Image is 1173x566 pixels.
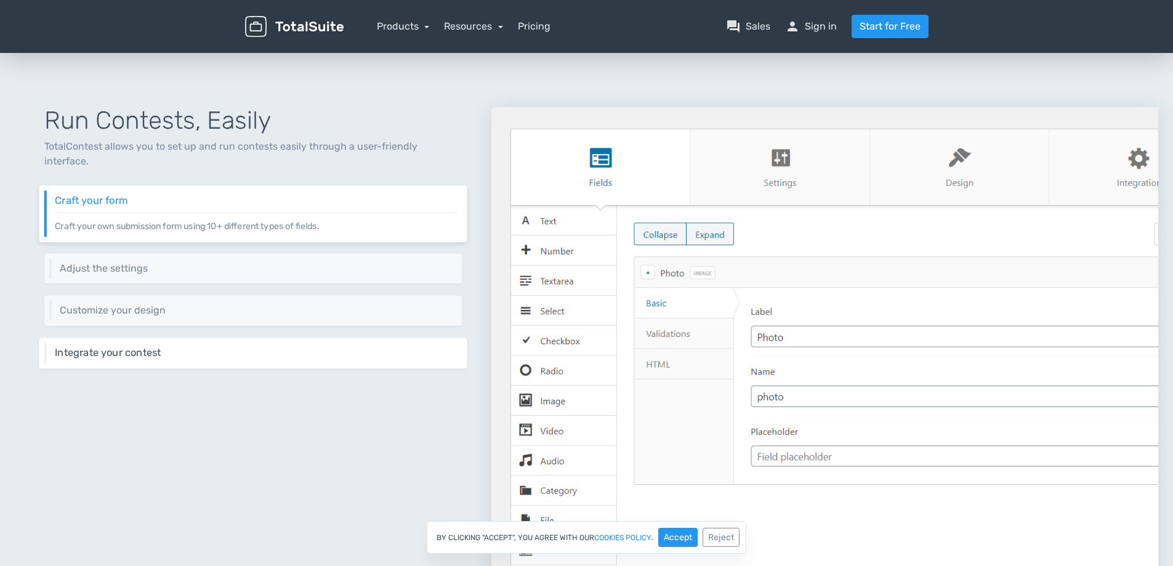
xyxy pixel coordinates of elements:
[444,20,503,32] a: Resources
[60,273,453,274] p: Adjust your contest's behavior through a rich set of settings and options.
[852,15,929,38] a: Start for Free
[377,20,430,32] a: Products
[44,139,462,169] p: TotalContest allows you to set up and run contests easily through a user-friendly interface.
[60,263,453,274] h6: Adjust the settings
[518,19,550,34] a: Pricing
[55,358,458,359] p: Integrate your contest easily using different methods including shortcodes, embed code, REST API ...
[594,534,651,541] a: cookies policy
[658,528,698,547] button: Accept
[60,316,453,317] p: Keep your website's design consistent by customizing the design to match your branding guidelines.
[726,19,770,34] a: question_answerSales
[60,305,453,316] h6: Customize your design
[55,212,458,233] p: Craft your own submission form using 10+ different types of fields.
[44,107,462,134] h1: Run Contests, Easily
[245,16,344,38] img: TotalSuite for WordPress
[703,528,740,547] button: Reject
[55,195,458,206] h6: Craft your form
[55,347,458,358] h6: Integrate your contest
[785,19,837,34] a: personSign in
[427,521,746,554] div: By clicking "Accept", you agree with our .
[726,19,741,34] span: question_answer
[785,19,800,34] span: person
